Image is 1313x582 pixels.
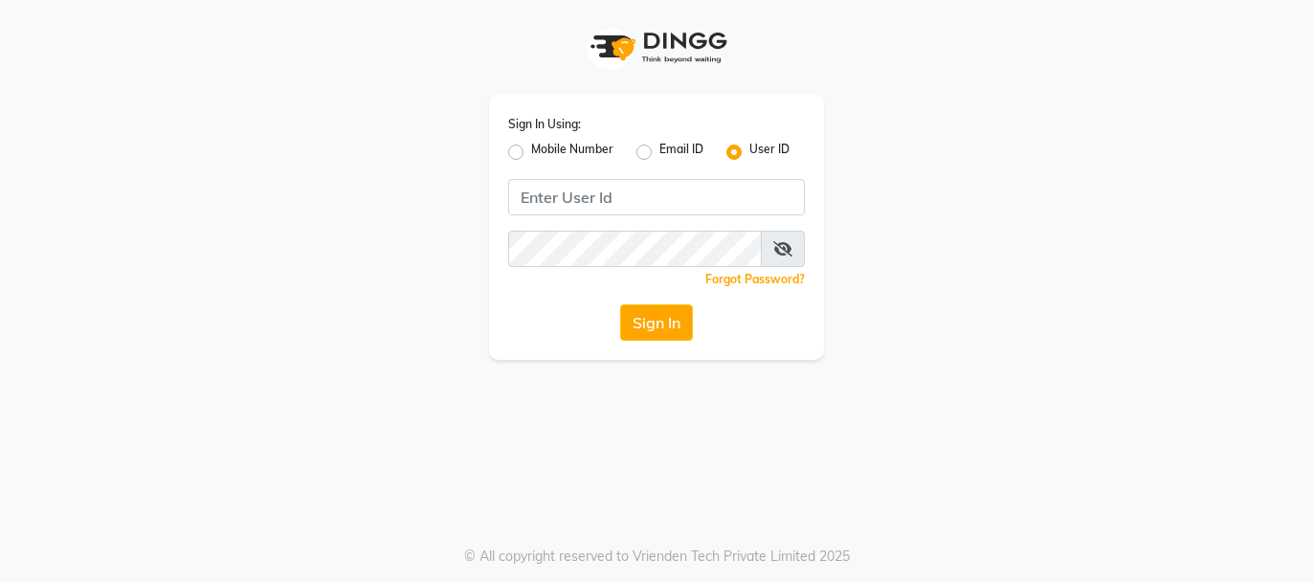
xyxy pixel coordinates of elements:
[659,141,703,164] label: Email ID
[508,179,805,215] input: Username
[508,116,581,133] label: Sign In Using:
[580,19,733,76] img: logo1.svg
[705,272,805,286] a: Forgot Password?
[508,231,762,267] input: Username
[620,304,693,341] button: Sign In
[531,141,613,164] label: Mobile Number
[749,141,790,164] label: User ID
